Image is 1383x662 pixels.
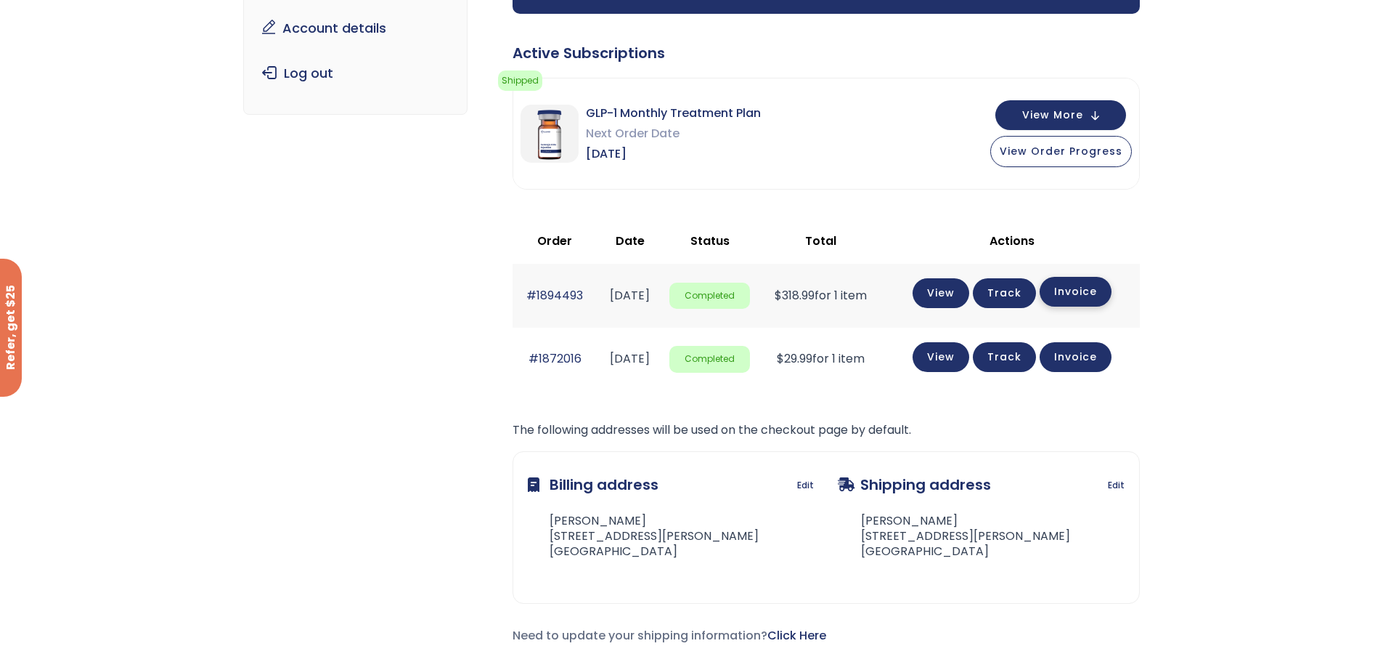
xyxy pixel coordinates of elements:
span: Completed [669,346,749,373]
span: Order [537,233,572,249]
a: View [913,342,969,372]
p: The following addresses will be used on the checkout page by default. [513,420,1140,440]
div: Active Subscriptions [513,43,1140,63]
a: #1872016 [529,350,582,367]
span: 29.99 [777,350,812,367]
button: View More [995,100,1126,130]
span: Shipped [498,70,542,91]
a: View [913,278,969,308]
span: $ [775,287,782,304]
a: Track [973,278,1036,308]
span: Date [616,233,645,249]
span: Need to update your shipping information? [513,627,826,644]
td: for 1 item [757,328,885,391]
span: [DATE] [586,144,761,164]
span: Status [690,233,730,249]
span: $ [777,350,784,367]
time: [DATE] [610,350,650,367]
a: Log out [255,58,456,89]
h3: Shipping address [838,467,991,503]
address: [PERSON_NAME] [STREET_ADDRESS][PERSON_NAME] [GEOGRAPHIC_DATA] [838,514,1070,559]
a: Account details [255,13,456,44]
address: [PERSON_NAME] [STREET_ADDRESS][PERSON_NAME] [GEOGRAPHIC_DATA] [528,514,759,559]
span: View More [1022,110,1083,120]
a: Click Here [767,627,826,644]
a: Track [973,342,1036,372]
a: #1894493 [526,287,583,304]
span: Total [805,233,836,249]
span: Next Order Date [586,124,761,144]
td: for 1 item [757,264,885,327]
a: Invoice [1040,342,1111,372]
span: 318.99 [775,287,815,304]
a: Edit [1108,475,1125,496]
h3: Billing address [528,467,658,503]
span: GLP-1 Monthly Treatment Plan [586,103,761,124]
time: [DATE] [610,287,650,304]
a: Edit [797,475,814,496]
a: Invoice [1040,277,1111,307]
span: Completed [669,283,749,310]
button: View Order Progress [990,136,1132,167]
span: View Order Progress [1000,144,1122,158]
span: Actions [990,233,1035,249]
